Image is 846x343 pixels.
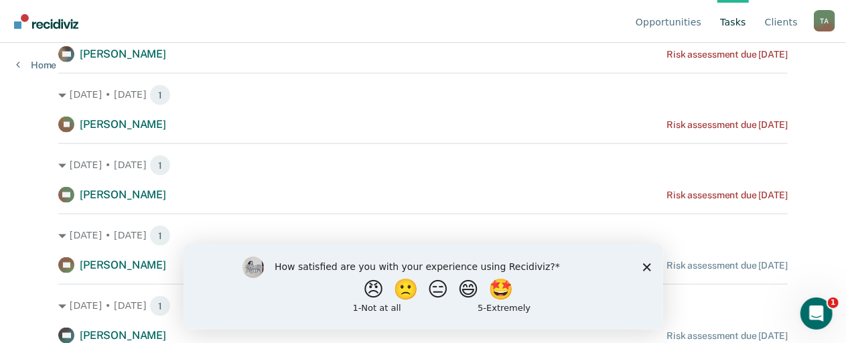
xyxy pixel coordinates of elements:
[666,119,787,131] div: Risk assessment due [DATE]
[80,259,166,271] span: [PERSON_NAME]
[58,155,788,176] div: [DATE] • [DATE] 1
[80,48,166,60] span: [PERSON_NAME]
[800,297,833,330] iframe: Intercom live chat
[58,225,788,247] div: [DATE] • [DATE] 1
[80,329,166,342] span: [PERSON_NAME]
[58,84,788,106] div: [DATE] • [DATE] 1
[149,225,171,247] span: 1
[814,10,835,31] div: T A
[149,295,171,317] span: 1
[16,59,56,71] a: Home
[814,10,835,31] button: Profile dropdown button
[80,188,166,201] span: [PERSON_NAME]
[666,49,787,60] div: Risk assessment due [DATE]
[666,330,787,342] div: Risk assessment due [DATE]
[14,14,78,29] img: Recidiviz
[149,84,171,106] span: 1
[666,190,787,201] div: Risk assessment due [DATE]
[149,155,171,176] span: 1
[184,243,663,330] iframe: Survey by Kim from Recidiviz
[80,118,166,131] span: [PERSON_NAME]
[666,260,787,271] div: Risk assessment due [DATE]
[828,297,839,308] span: 1
[58,295,788,317] div: [DATE] • [DATE] 1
